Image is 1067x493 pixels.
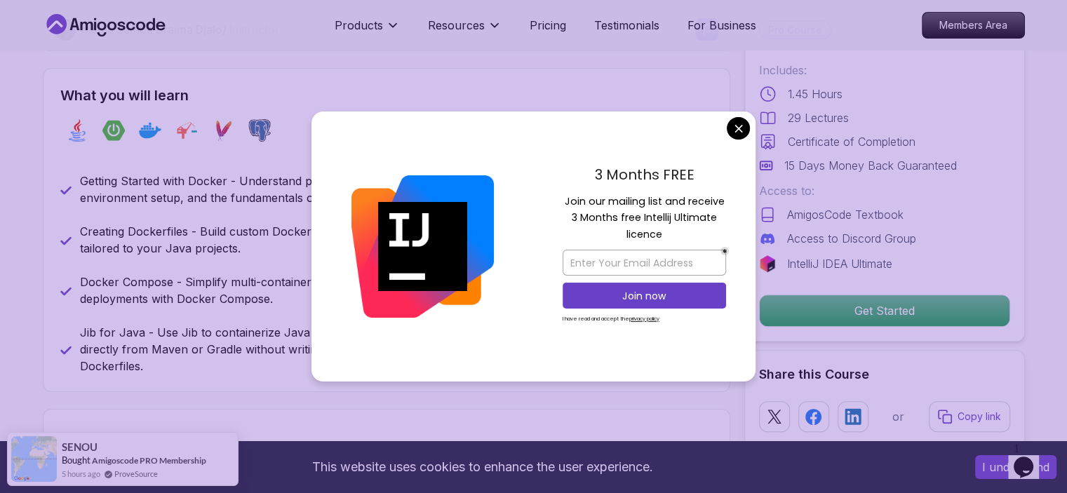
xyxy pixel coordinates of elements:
img: jib logo [175,119,198,142]
a: Pricing [530,17,566,34]
p: Includes: [759,62,1010,79]
button: Products [335,17,400,45]
a: Members Area [922,12,1025,39]
img: docker logo [139,119,161,142]
p: Getting Started with Docker - Understand prerequisites, environment setup, and the fundamentals o... [80,173,378,206]
span: 5 hours ago [62,468,100,480]
a: Amigoscode PRO Membership [92,455,206,466]
img: postgres logo [248,119,271,142]
p: AmigosCode Textbook [787,206,904,223]
p: Get Started [760,295,1009,326]
h2: Share this Course [759,365,1010,384]
a: For Business [687,17,756,34]
img: maven logo [212,119,234,142]
img: spring-boot logo [102,119,125,142]
p: 1.45 Hours [788,86,843,102]
p: Creating Dockerfiles - Build custom Docker images tailored to your Java projects. [80,223,378,257]
button: Resources [428,17,502,45]
p: IntelliJ IDEA Ultimate [787,255,892,272]
p: Certificate of Completion [788,133,915,150]
div: This website uses cookies to enhance the user experience. [11,452,954,482]
p: Access to Discord Group [787,230,916,247]
button: Copy link [929,401,1010,432]
h2: What you will learn [60,86,713,105]
p: Docker Compose - Simplify multi-container deployments with Docker Compose. [80,273,378,307]
button: Accept cookies [975,455,1056,479]
p: Members Area [922,13,1024,38]
img: jetbrains logo [759,255,776,272]
p: or [892,408,904,425]
iframe: chat widget [1008,437,1053,479]
p: Copy link [958,410,1001,424]
span: SENOU [62,441,98,453]
img: provesource social proof notification image [11,436,57,482]
p: Access to: [759,182,1010,199]
p: Resources [428,17,485,34]
span: Bought [62,454,90,466]
p: 15 Days Money Back Guaranteed [784,157,957,174]
img: java logo [66,119,88,142]
a: Testimonials [594,17,659,34]
p: Jib for Java - Use Jib to containerize Java applications directly from Maven or Gradle without wr... [80,324,378,374]
p: 29 Lectures [788,109,849,126]
p: Products [335,17,383,34]
a: ProveSource [114,468,158,480]
button: Get Started [759,295,1010,327]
